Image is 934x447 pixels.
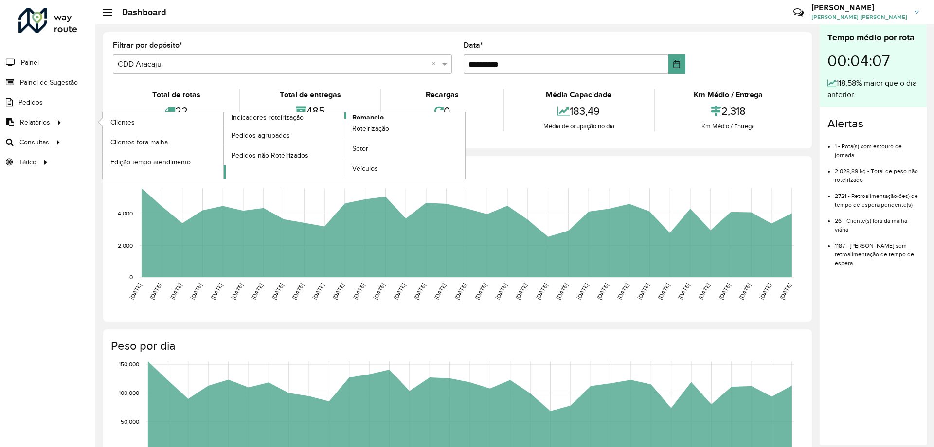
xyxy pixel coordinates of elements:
[103,112,344,179] a: Indicadores roteirização
[827,44,919,77] div: 00:04:07
[270,282,285,301] text: [DATE]
[352,163,378,174] span: Veículos
[128,282,143,301] text: [DATE]
[110,137,168,147] span: Clientes fora malha
[189,282,203,301] text: [DATE]
[535,282,549,301] text: [DATE]
[636,282,650,301] text: [DATE]
[758,282,772,301] text: [DATE]
[118,242,133,249] text: 2,000
[413,282,427,301] text: [DATE]
[103,132,223,152] a: Clientes fora malha
[827,77,919,101] div: 118,58% maior que o dia anterior
[384,89,501,101] div: Recargas
[827,117,919,131] h4: Alertas
[103,112,223,132] a: Clientes
[506,89,651,101] div: Média Capacidade
[827,31,919,44] div: Tempo médio por rota
[224,145,344,165] a: Pedidos não Roteirizados
[352,143,368,154] span: Setor
[657,122,800,131] div: Km Médio / Entrega
[250,282,264,301] text: [DATE]
[555,282,569,301] text: [DATE]
[677,282,691,301] text: [DATE]
[778,282,792,301] text: [DATE]
[19,137,49,147] span: Consultas
[352,282,366,301] text: [DATE]
[657,101,800,122] div: 2,318
[464,39,483,51] label: Data
[384,101,501,122] div: 0
[811,3,907,12] h3: [PERSON_NAME]
[103,152,223,172] a: Edição tempo atendimento
[115,89,237,101] div: Total de rotas
[835,184,919,209] li: 2721 - Retroalimentação(ões) de tempo de espera pendente(s)
[119,390,139,396] text: 100,000
[738,282,752,301] text: [DATE]
[788,2,809,23] a: Contato Rápido
[121,418,139,425] text: 50,000
[344,159,465,179] a: Veículos
[835,234,919,268] li: 1187 - [PERSON_NAME] sem retroalimentação de tempo de espera
[506,101,651,122] div: 183,49
[811,13,907,21] span: [PERSON_NAME] [PERSON_NAME]
[835,135,919,160] li: 1 - Rota(s) com estouro de jornada
[224,112,466,179] a: Romaneio
[20,117,50,127] span: Relatórios
[129,274,133,280] text: 0
[575,282,590,301] text: [DATE]
[474,282,488,301] text: [DATE]
[232,130,290,141] span: Pedidos agrupados
[595,282,610,301] text: [DATE]
[111,339,802,353] h4: Peso por dia
[20,77,78,88] span: Painel de Sugestão
[18,97,43,107] span: Pedidos
[148,282,162,301] text: [DATE]
[657,282,671,301] text: [DATE]
[433,282,447,301] text: [DATE]
[110,117,135,127] span: Clientes
[453,282,467,301] text: [DATE]
[718,282,732,301] text: [DATE]
[110,157,191,167] span: Edição tempo atendimento
[835,209,919,234] li: 26 - Cliente(s) fora da malha viária
[668,54,685,74] button: Choose Date
[494,282,508,301] text: [DATE]
[616,282,630,301] text: [DATE]
[115,101,237,122] div: 22
[113,39,182,51] label: Filtrar por depósito
[243,89,377,101] div: Total de entregas
[21,57,39,68] span: Painel
[18,157,36,167] span: Tático
[210,282,224,301] text: [DATE]
[352,112,384,123] span: Romaneio
[243,101,377,122] div: 485
[372,282,386,301] text: [DATE]
[331,282,345,301] text: [DATE]
[506,122,651,131] div: Média de ocupação no dia
[431,58,440,70] span: Clear all
[657,89,800,101] div: Km Médio / Entrega
[230,282,244,301] text: [DATE]
[119,361,139,367] text: 150,000
[291,282,305,301] text: [DATE]
[232,112,304,123] span: Indicadores roteirização
[344,139,465,159] a: Setor
[232,150,308,161] span: Pedidos não Roteirizados
[311,282,325,301] text: [DATE]
[352,124,389,134] span: Roteirização
[169,282,183,301] text: [DATE]
[344,119,465,139] a: Roteirização
[835,160,919,184] li: 2.028,89 kg - Total de peso não roteirizado
[697,282,711,301] text: [DATE]
[514,282,528,301] text: [DATE]
[224,125,344,145] a: Pedidos agrupados
[112,7,166,18] h2: Dashboard
[393,282,407,301] text: [DATE]
[118,211,133,217] text: 4,000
